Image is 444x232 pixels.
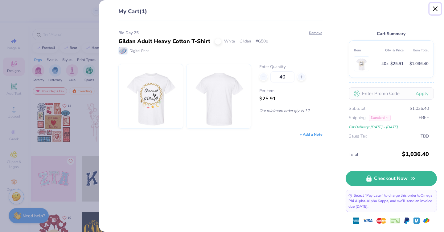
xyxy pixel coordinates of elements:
[379,46,404,55] th: Qty. & Price
[129,48,149,54] span: Digital Print
[404,218,410,224] img: Paypal
[349,30,434,37] div: Cart Summary
[430,3,441,15] button: Close
[346,171,437,186] a: Checkout Now
[300,132,323,137] div: + Add a Note
[259,108,322,114] p: Our minimum order qty. is 12.
[259,64,322,70] label: Enter Quantity
[349,151,400,158] span: Total
[409,60,429,67] span: $1,036.40
[376,216,386,226] img: master-card
[224,38,235,45] span: White
[404,46,429,55] th: Item Total
[390,60,404,67] span: $25.91
[118,7,323,21] div: My Cart (1)
[118,30,323,36] div: Bid Day 25
[256,38,268,45] span: # G500
[240,38,251,45] span: Gildan
[118,37,210,46] div: Gildan Adult Heavy Cotton T-Shirt
[349,124,429,130] div: Est. Delivery: [DATE] - [DATE]
[423,218,430,224] img: GPay
[381,60,388,67] span: 40 x
[309,30,323,36] button: Remove
[353,218,359,224] img: express
[119,47,127,54] img: Digital Print
[349,87,434,100] input: Enter Promo Code
[349,105,365,112] span: Subtotal
[419,114,429,121] span: FREE
[369,115,391,121] div: Standard
[259,95,276,102] span: $25.91
[356,57,368,71] img: Gildan G500
[402,149,429,160] span: $1,036.40
[124,64,177,128] img: Gildan G500
[349,133,367,140] span: Sales Tax
[349,114,366,121] span: Shipping
[363,216,373,226] img: visa
[354,46,379,55] th: Item
[390,218,400,224] img: cheque
[192,64,245,128] img: Gildan G500
[346,190,437,212] div: Select “Pay Later” to charge this order to Omega Phi Alpha-Alpha Kappa , and we’ll send an invoic...
[259,88,322,94] span: Per Item
[270,71,294,82] input: – –
[421,133,429,140] span: TBD
[410,105,429,112] span: $1,036.40
[413,218,420,224] img: Venmo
